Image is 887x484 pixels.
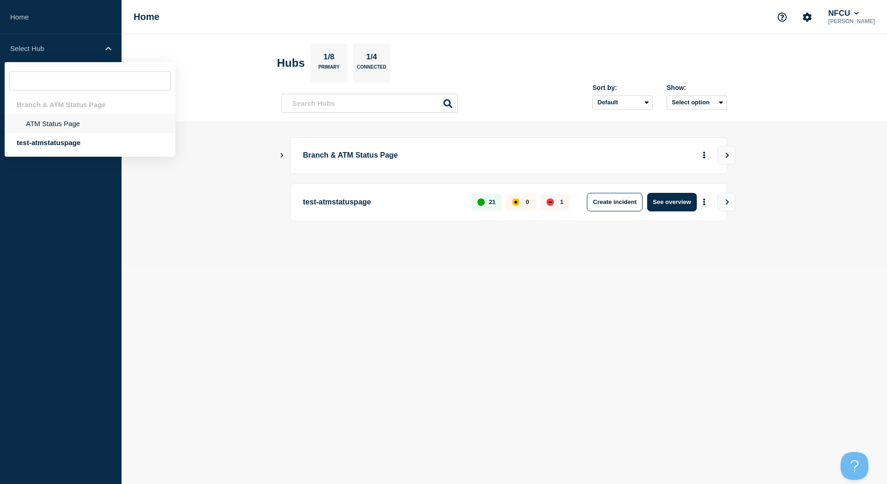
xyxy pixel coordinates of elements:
p: 0 [526,198,529,205]
p: 1 [560,198,563,205]
p: Primary [318,64,340,74]
p: Select Hub [10,45,99,52]
div: Branch & ATM Status Page [5,95,175,114]
p: test-atmstatuspage [303,193,461,211]
button: Show Connected Hubs [280,152,284,159]
p: 1/4 [363,52,381,64]
button: NFCU [826,9,861,18]
div: test-atmstatuspage [5,133,175,152]
div: up [477,198,485,206]
div: down [546,198,554,206]
iframe: Help Scout Beacon - Open [841,452,868,480]
p: Connected [357,64,386,74]
p: 1/8 [320,52,338,64]
button: Select option [667,95,727,110]
button: More actions [698,147,710,164]
button: View [717,146,736,165]
h2: Hubs [277,57,305,70]
button: See overview [647,193,696,211]
button: Support [772,7,792,27]
button: View [717,193,736,211]
p: Branch & ATM Status Page [303,147,559,164]
div: Sort by: [592,84,653,91]
input: Search Hubs [282,94,458,113]
div: affected [512,198,520,206]
button: Account settings [797,7,817,27]
button: More actions [698,193,710,210]
button: Create incident [587,193,643,211]
p: 21 [489,198,495,205]
div: Show: [667,84,727,91]
li: ATM Status Page [5,114,175,133]
select: Sort by [592,95,653,110]
h1: Home [134,12,160,22]
p: [PERSON_NAME] [826,18,877,25]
